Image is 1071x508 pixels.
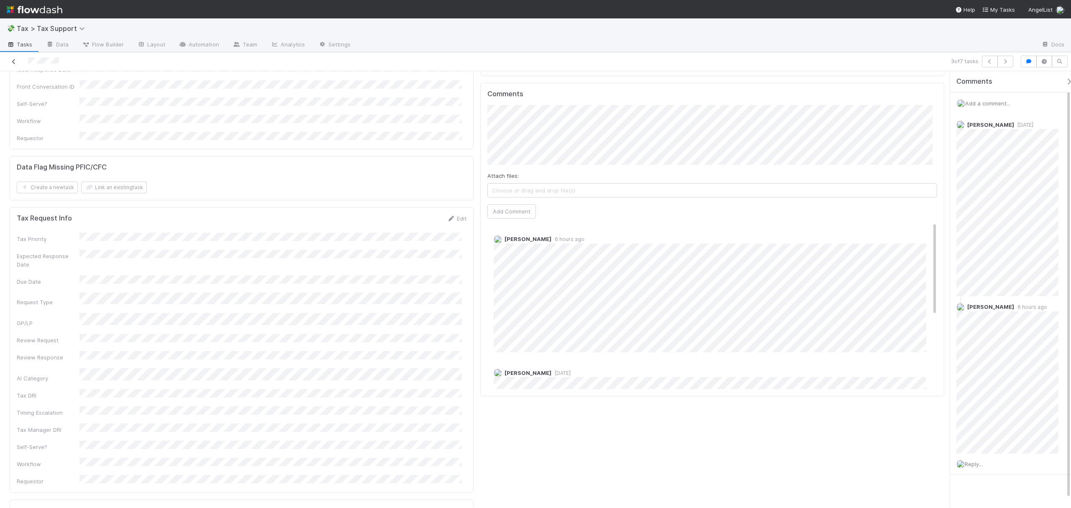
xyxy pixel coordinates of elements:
[17,134,79,142] div: Requestor
[17,252,79,269] div: Expected Response Date
[967,121,1014,128] span: [PERSON_NAME]
[17,163,107,172] h5: Data Flag Missing PFIC/CFC
[1014,304,1047,310] span: 6 hours ago
[17,443,79,451] div: Self-Serve?
[172,38,226,52] a: Automation
[551,236,584,242] span: 6 hours ago
[17,460,79,468] div: Workflow
[17,426,79,434] div: Tax Manager DRI
[131,38,172,52] a: Layout
[17,235,79,243] div: Tax Priority
[312,38,357,52] a: Settings
[17,408,79,417] div: Timing Escalation
[17,353,79,362] div: Review Response
[494,369,502,377] img: avatar_66854b90-094e-431f-b713-6ac88429a2b8.png
[1028,6,1053,13] span: AngelList
[7,40,33,49] span: Tasks
[7,25,15,32] span: 💸
[487,204,536,218] button: Add Comment
[505,369,551,376] span: [PERSON_NAME]
[551,370,571,376] span: [DATE]
[17,182,78,193] button: Create a newtask
[17,374,79,382] div: AI Category
[17,100,79,108] div: Self-Serve?
[17,24,89,33] span: Tax > Tax Support
[226,38,264,52] a: Team
[82,40,124,49] span: Flow Builder
[956,121,965,129] img: avatar_66854b90-094e-431f-b713-6ac88429a2b8.png
[17,117,79,125] div: Workflow
[956,460,965,468] img: avatar_d45d11ee-0024-4901-936f-9df0a9cc3b4e.png
[447,215,466,222] a: Edit
[982,6,1015,13] span: My Tasks
[955,5,975,14] div: Help
[965,461,983,467] span: Reply...
[488,184,937,197] span: Choose or drag and drop file(s)
[17,391,79,400] div: Tax DRI
[1035,38,1071,52] a: Docs
[7,3,62,17] img: logo-inverted-e16ddd16eac7371096b0.svg
[957,99,965,108] img: avatar_d45d11ee-0024-4901-936f-9df0a9cc3b4e.png
[982,5,1015,14] a: My Tasks
[1056,6,1064,14] img: avatar_d45d11ee-0024-4901-936f-9df0a9cc3b4e.png
[39,38,75,52] a: Data
[75,38,131,52] a: Flow Builder
[965,100,1010,107] span: Add a comment...
[17,477,79,485] div: Requestor
[487,172,519,180] label: Attach files:
[951,57,979,65] span: 3 of 7 tasks
[17,82,79,91] div: Front Conversation ID
[956,77,992,86] span: Comments
[81,182,147,193] button: Link an existingtask
[17,336,79,344] div: Review Request
[494,235,502,244] img: avatar_7ba8ec58-bd0f-432b-b5d2-ae377bfaef52.png
[1014,122,1033,128] span: [DATE]
[17,277,79,286] div: Due Date
[17,214,72,223] h5: Tax Request Info
[17,319,79,327] div: GP/LP
[264,38,312,52] a: Analytics
[17,298,79,306] div: Request Type
[487,90,937,98] h5: Comments
[505,236,551,242] span: [PERSON_NAME]
[956,303,965,311] img: avatar_7ba8ec58-bd0f-432b-b5d2-ae377bfaef52.png
[967,303,1014,310] span: [PERSON_NAME]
